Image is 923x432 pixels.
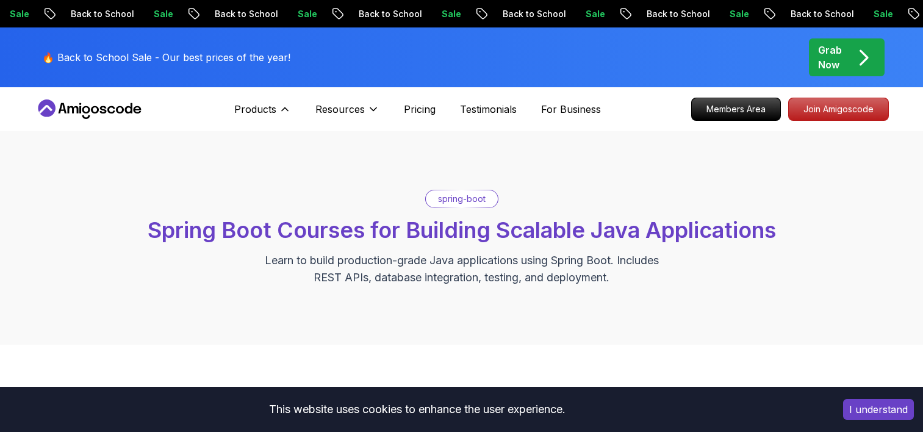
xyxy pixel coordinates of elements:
p: Sale [432,8,471,20]
p: Sale [864,8,903,20]
p: Products [234,102,276,117]
button: Accept cookies [843,399,914,420]
div: This website uses cookies to enhance the user experience. [9,396,825,423]
p: Back to School [349,8,432,20]
p: Resources [315,102,365,117]
p: Join Amigoscode [789,98,888,120]
p: Sale [576,8,615,20]
a: Testimonials [460,102,517,117]
p: 🔥 Back to School Sale - Our best prices of the year! [42,50,290,65]
p: Sale [720,8,759,20]
a: Join Amigoscode [788,98,889,121]
a: For Business [541,102,601,117]
p: Back to School [493,8,576,20]
a: Members Area [691,98,781,121]
p: Members Area [692,98,780,120]
p: Grab Now [818,43,842,72]
p: Sale [288,8,327,20]
button: Products [234,102,291,126]
p: Back to School [205,8,288,20]
p: Sale [144,8,183,20]
p: Back to School [781,8,864,20]
a: Pricing [404,102,436,117]
button: Resources [315,102,379,126]
p: Back to School [637,8,720,20]
p: Back to School [61,8,144,20]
